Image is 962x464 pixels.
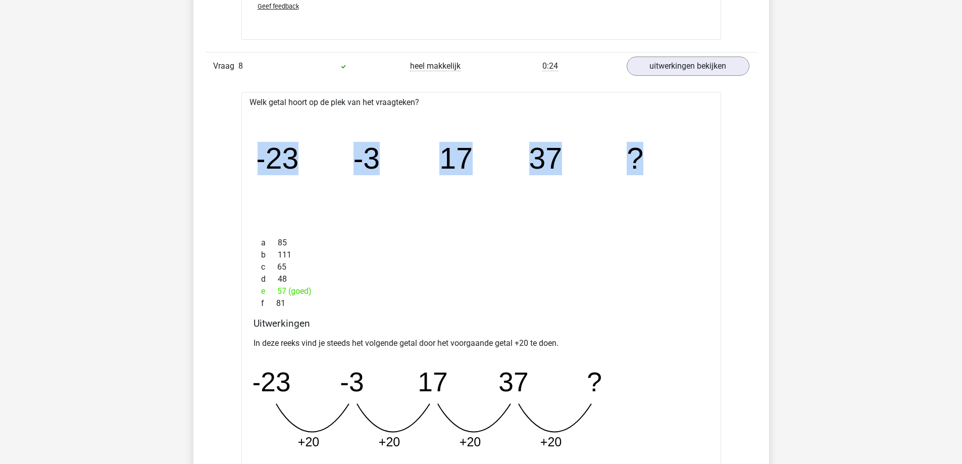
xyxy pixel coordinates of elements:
span: 0:24 [542,61,558,71]
span: a [261,237,278,249]
tspan: 37 [529,142,562,175]
tspan: 37 [498,367,528,397]
tspan: 17 [439,142,473,175]
tspan: +20 [540,435,561,449]
span: b [261,249,278,261]
h4: Uitwerkingen [254,318,709,329]
tspan: ? [587,367,602,397]
span: d [261,273,278,285]
span: c [261,261,277,273]
tspan: +20 [459,435,480,449]
div: 48 [254,273,709,285]
tspan: ? [627,142,643,175]
tspan: -3 [340,367,364,397]
tspan: -23 [251,367,290,397]
p: In deze reeks vind je steeds het volgende getal door het voorgaande getal +20 te doen. [254,337,709,349]
div: 81 [254,297,709,310]
span: f [261,297,276,310]
div: 65 [254,261,709,273]
span: heel makkelijk [410,61,461,71]
a: uitwerkingen bekijken [627,57,749,76]
span: 8 [238,61,243,71]
div: 85 [254,237,709,249]
tspan: +20 [297,435,319,449]
div: 57 (goed) [254,285,709,297]
span: Vraag [213,60,238,72]
span: e [261,285,277,297]
div: 111 [254,249,709,261]
span: Geef feedback [258,3,299,10]
tspan: +20 [378,435,399,449]
tspan: -23 [256,142,298,175]
tspan: -3 [353,142,380,175]
tspan: 17 [418,367,447,397]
